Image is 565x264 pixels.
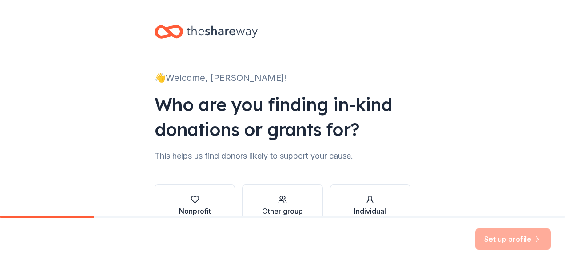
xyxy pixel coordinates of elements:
[330,184,410,227] button: Individual
[155,184,235,227] button: Nonprofit
[354,206,386,216] div: Individual
[155,149,410,163] div: This helps us find donors likely to support your cause.
[155,71,410,85] div: 👋 Welcome, [PERSON_NAME]!
[155,92,410,142] div: Who are you finding in-kind donations or grants for?
[262,206,303,216] div: Other group
[242,184,322,227] button: Other group
[179,206,211,216] div: Nonprofit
